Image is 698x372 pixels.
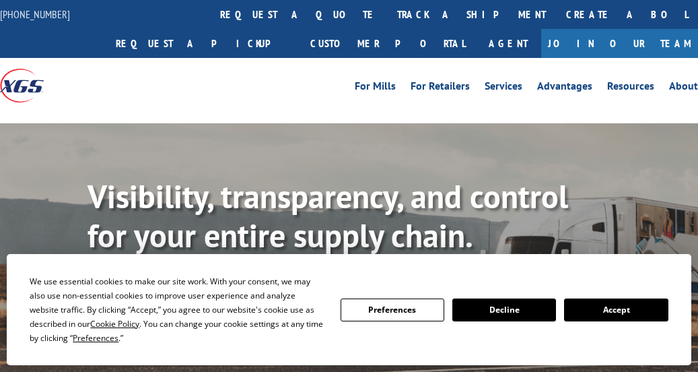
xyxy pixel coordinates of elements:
a: Advantages [537,81,592,96]
button: Decline [452,299,556,321]
a: Request a pickup [106,29,300,58]
a: Join Our Team [541,29,698,58]
b: Visibility, transparency, and control for your entire supply chain. [88,175,568,256]
a: Resources [607,81,654,96]
a: Services [485,81,522,96]
a: About [669,81,698,96]
a: For Retailers [411,81,470,96]
div: Cookie Consent Prompt [7,254,691,365]
a: Customer Portal [300,29,475,58]
span: Preferences [73,332,118,344]
a: Agent [475,29,541,58]
span: Cookie Policy [90,318,139,330]
button: Accept [564,299,668,321]
button: Preferences [341,299,444,321]
div: We use essential cookies to make our site work. With your consent, we may also use non-essential ... [30,274,324,345]
a: For Mills [355,81,396,96]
